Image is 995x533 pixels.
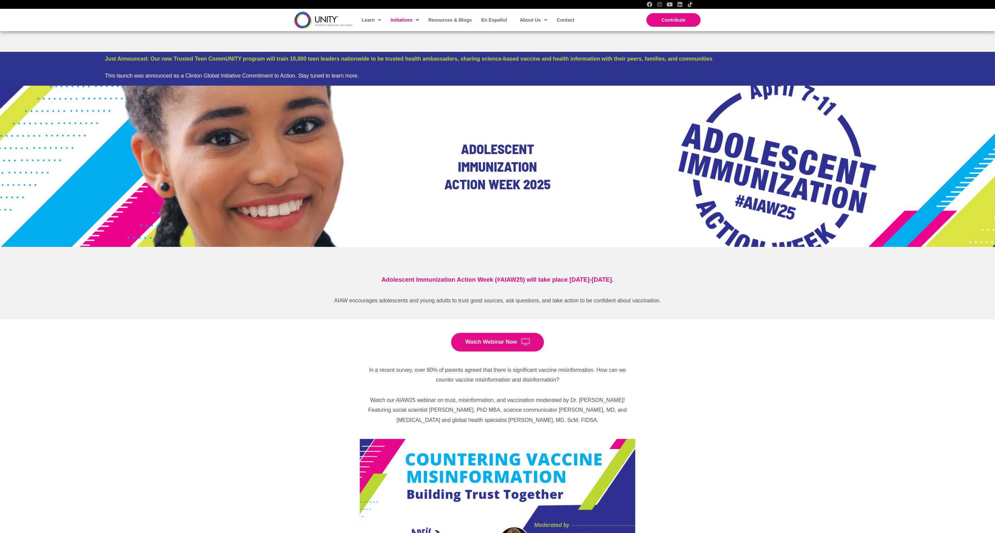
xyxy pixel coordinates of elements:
a: TikTok [687,2,693,7]
a: Just Announced: Our new Trusted Teen CommUNITY program will train 10,000 teen leaders nationwide ... [105,56,712,62]
span: Contact [557,17,574,23]
span: Resources & Blogs [428,17,472,23]
a: Instagram [657,2,662,7]
span: Initiatives [391,15,419,25]
a: Watch Webinar Now [451,333,544,351]
div: This launch was announced as a Clinton Global Initiative Commitment to Action. Stay tuned to lear... [105,72,890,79]
span: Contribute [662,17,686,23]
img: unity-logo-dark [294,12,353,28]
a: Resources & Blogs [425,12,474,28]
span: About Us [520,15,547,25]
a: About Us [516,12,550,28]
p: AIAW encourages adolescents and young adults to trust good sources, ask questions, and take actio... [325,296,670,306]
span: Learn [362,15,381,25]
a: YouTube [667,2,672,7]
a: Facebook [647,2,652,7]
span: Watch Webinar Now [465,339,517,345]
span: Adolescent Immunization Action Week 2025 [444,141,551,192]
p: Watch our AIAW25 webinar on trust, misinformation, and vaccination moderated by Dr. [PERSON_NAME]... [360,395,635,425]
a: LinkedIn [677,2,683,7]
p: In a recent survey, over 80% of parents agreed that there is significant vaccine misinformation. ... [360,365,635,385]
span: En Español [481,17,507,23]
span: Adolescent Immunization Action Week (#AIAW25) will take place [DATE]-[DATE]. [381,276,613,283]
a: En Español [478,12,510,28]
a: Contact [553,12,577,28]
a: Contribute [646,13,701,27]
